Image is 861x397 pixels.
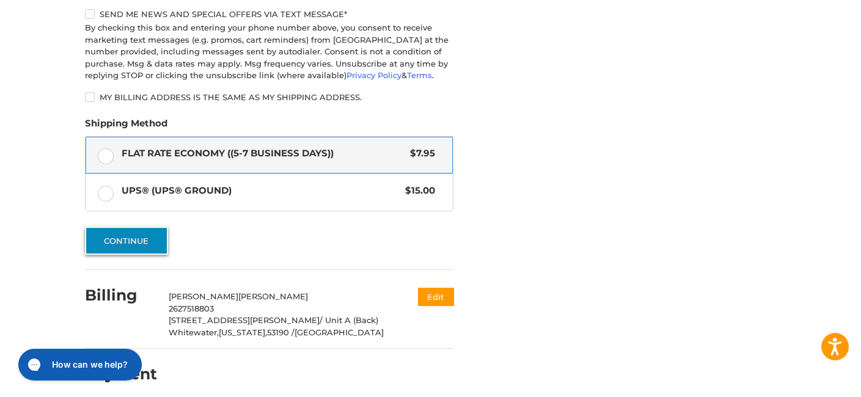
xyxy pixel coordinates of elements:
span: $7.95 [404,147,435,161]
button: Edit [418,288,453,305]
label: My billing address is the same as my shipping address. [85,92,453,102]
span: 53190 / [267,327,295,337]
span: [PERSON_NAME] [238,291,308,301]
h2: Billing [85,286,156,305]
iframe: Gorgias live chat messenger [12,344,145,385]
span: [GEOGRAPHIC_DATA] [295,327,384,337]
div: By checking this box and entering your phone number above, you consent to receive marketing text ... [85,22,453,82]
span: / Unit A (Back) [320,315,378,325]
span: [STREET_ADDRESS][PERSON_NAME] [169,315,320,325]
a: Privacy Policy [346,70,401,80]
span: [US_STATE], [219,327,267,337]
legend: Shipping Method [85,117,167,136]
a: Terms [407,70,432,80]
span: Flat Rate Economy ((5-7 Business Days)) [122,147,405,161]
span: $15.00 [399,184,435,198]
span: [PERSON_NAME] [169,291,238,301]
label: Send me news and special offers via text message* [85,9,453,19]
button: Continue [85,227,168,255]
span: Whitewater, [169,327,219,337]
span: 2627518803 [169,304,214,313]
span: UPS® (UPS® Ground) [122,184,400,198]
